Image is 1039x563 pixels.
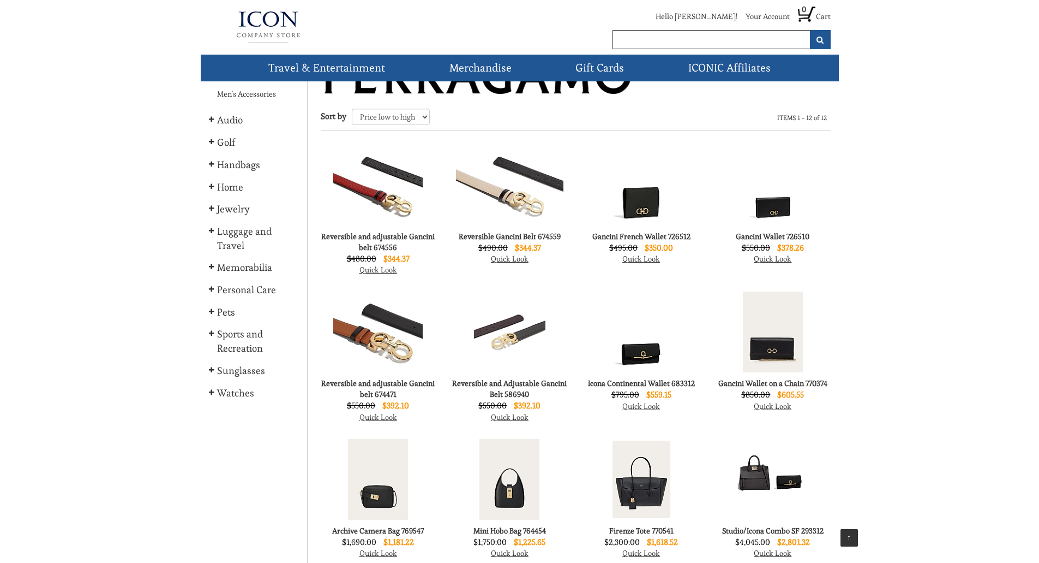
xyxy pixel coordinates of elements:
img: Reversible Gancini Belt 674559 [456,145,563,226]
a: Quick Look [754,548,791,558]
img: Firenze Tote 770541 [612,441,670,518]
a: Quick Look [622,254,660,264]
a: Quick Look [622,401,660,411]
label: $344.37 [381,253,412,264]
h4: Archive Camera Bag 769547 [321,525,436,536]
h4: Reversible and Adjustable Gancini Belt 586940 [452,378,567,400]
img: Archive Camera Bag 769547 [348,439,408,520]
a: ↑ [840,529,858,547]
h4: Gancini French Wallet 726512 [584,231,699,242]
label: $4,045.00 [732,536,773,548]
a: Quick Look [359,265,397,275]
a: Travel & Entertainment [264,55,389,81]
h4: Reversible and adjustable Gancini belt 674556 [321,231,436,253]
img: Gancini Wallet on a Chain 770374 [743,292,803,372]
a: Golf [209,135,241,150]
a: Quick Look [754,254,791,264]
img: Gancini French Wallet 726512 [587,145,695,226]
label: $550.00 [344,400,378,411]
a: Sports and Recreation [209,327,299,355]
h4: Gancini Wallet on a Chain 770374 [715,378,830,389]
label: $490.00 [476,242,511,253]
label: $795.00 [609,389,642,400]
label: $392.10 [380,400,412,411]
a: Memorabilia [209,260,278,275]
label: $344.37 [512,242,544,253]
label: Sort by [321,108,352,125]
label: $378.26 [774,242,807,253]
li: ITEMS 1 - 12 of 12 [773,113,831,122]
img: Reversible and adjustable Gancini belt 674556 [333,145,423,226]
a: Luggage and Travel [209,224,299,252]
label: $392.10 [511,400,543,411]
a: Sunglasses [209,364,271,378]
img: Mini Hobo Bag 764454 [479,439,539,520]
label: $495.00 [606,242,640,253]
img: Reversible and Adjustable Gancini Belt 586940 [474,292,545,372]
img: Icona Continental Wallet 683312 [605,292,677,372]
label: $2,801.32 [774,536,813,548]
a: Watches [209,386,260,400]
h4: Studio/Icona Combo SF 293312 [715,525,830,536]
a: Personal Care [209,283,281,297]
label: $1,225.65 [511,536,548,548]
a: Audio [209,113,248,127]
label: $559.15 [644,389,674,400]
label: $550.00 [476,400,509,411]
a: ICONIC Affiliates [684,55,775,81]
label: $550.00 [739,242,773,253]
label: $1,618.52 [644,536,681,548]
a: Pets [209,305,241,319]
h4: Firenze Tote 770541 [584,525,699,536]
label: $1,690.00 [339,536,379,548]
label: $480.00 [344,253,379,264]
a: Quick Look [754,401,791,411]
label: $850.00 [738,389,773,400]
label: $1,750.00 [471,536,509,548]
li: Hello [PERSON_NAME]! [647,11,737,27]
a: 0 Cart [798,11,831,21]
a: Quick Look [491,412,528,422]
a: Merchandise [445,55,516,81]
h4: Reversible Gancini Belt 674559 [452,231,567,242]
img: Studio/Icona Combo SF 293312 [732,439,813,520]
h4: Gancini Wallet 726510 [715,231,830,242]
a: Your Account [746,11,790,21]
a: Quick Look [491,254,528,264]
h4: Reversible and adjustable Gancini belt 674471 [321,378,436,400]
a: Jewelry [209,202,255,216]
label: $2,300.00 [602,536,642,548]
img: Gancini Wallet 726510 [737,145,808,226]
h4: Icona Continental Wallet 683312 [584,378,699,389]
a: Handbags [209,158,266,172]
a: Gift Cards [571,55,628,81]
a: Quick Look [491,548,528,558]
a: Quick Look [622,548,660,558]
a: Home [209,180,249,194]
label: $350.00 [642,242,676,253]
label: $605.55 [774,389,807,400]
a: Quick Look [359,412,397,422]
img: Reversible and adjustable Gancini belt 674471 [333,292,423,372]
h4: Mini Hobo Bag 764454 [452,525,567,536]
a: Men's Accessories [209,88,281,99]
a: Quick Look [359,548,397,558]
label: $1,181.22 [381,536,417,548]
